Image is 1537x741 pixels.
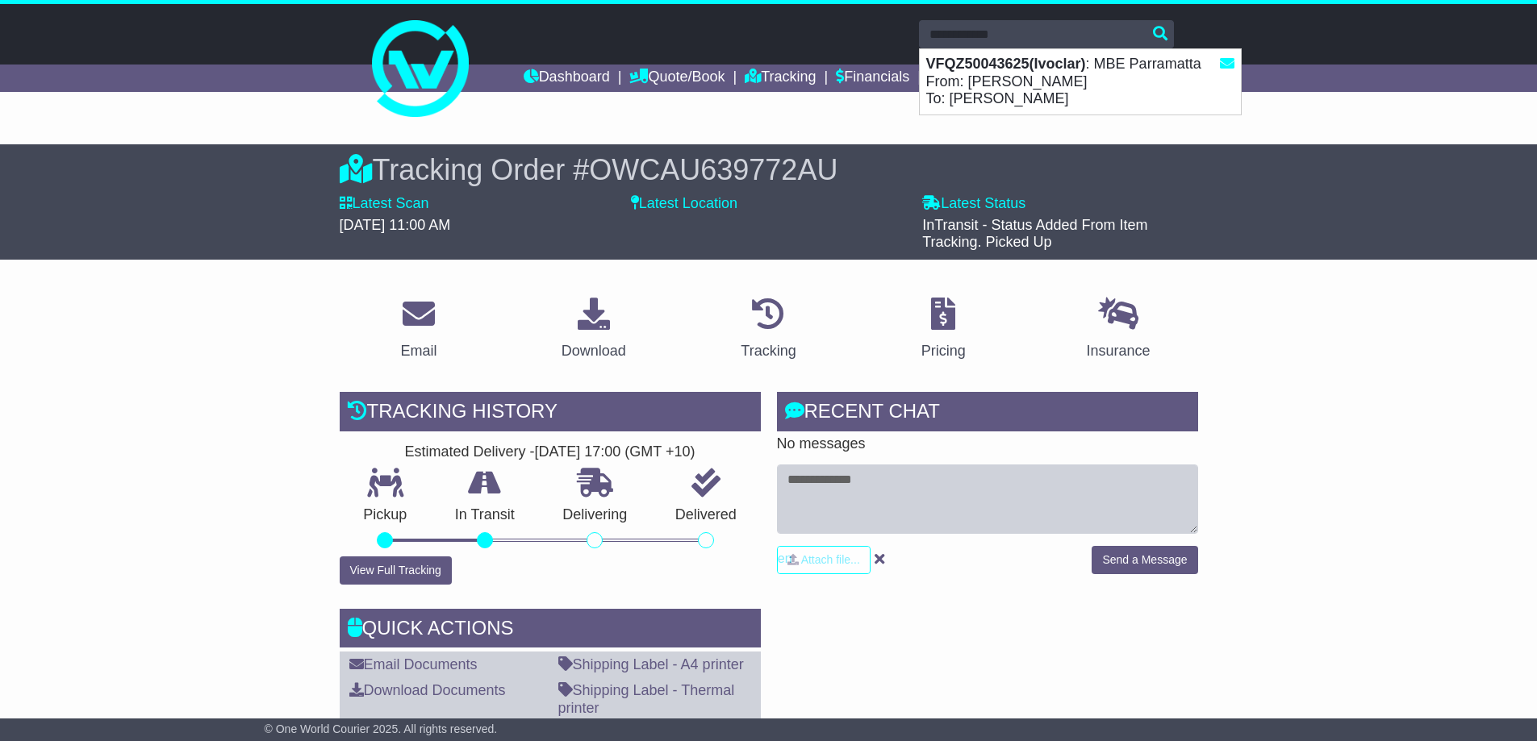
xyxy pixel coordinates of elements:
a: Download [551,292,637,368]
a: Email [390,292,447,368]
span: OWCAU639772AU [589,153,837,186]
button: View Full Tracking [340,556,452,585]
a: Dashboard [524,65,610,92]
div: Tracking [741,340,796,362]
label: Latest Status [922,195,1025,213]
p: No messages [777,435,1198,453]
div: Tracking history [340,392,761,435]
span: © One World Courier 2025. All rights reserved. [265,722,498,735]
a: Quote/Book [629,65,725,92]
div: : MBE Parramatta From: [PERSON_NAME] To: [PERSON_NAME] [920,49,1241,114]
p: Delivered [651,506,761,524]
label: Latest Scan [340,195,429,213]
label: Latest Location [631,195,737,213]
div: Pricing [921,340,966,362]
button: Send a Message [1092,546,1197,574]
a: Email Documents [349,656,478,672]
span: [DATE] 11:00 AM [340,217,451,233]
div: Tracking Order # [340,152,1198,187]
strong: VFQZ50043625(Ivoclar) [926,56,1086,72]
span: InTransit - Status Added From Item Tracking. Picked Up [922,217,1147,251]
a: Shipping Label - A4 printer [558,656,744,672]
p: Pickup [340,506,432,524]
a: Insurance [1076,292,1161,368]
div: Download [562,340,626,362]
div: Insurance [1087,340,1151,362]
div: Email [400,340,436,362]
a: Tracking [730,292,806,368]
a: Pricing [911,292,976,368]
div: Quick Actions [340,609,761,652]
p: Delivering [539,506,652,524]
div: Estimated Delivery - [340,443,761,461]
div: RECENT CHAT [777,392,1198,435]
div: [DATE] 17:00 (GMT +10) [535,443,695,461]
a: Shipping Label - Thermal printer [558,682,735,716]
p: In Transit [431,506,539,524]
a: Download Documents [349,682,506,698]
a: Financials [836,65,909,92]
a: Tracking [745,65,816,92]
